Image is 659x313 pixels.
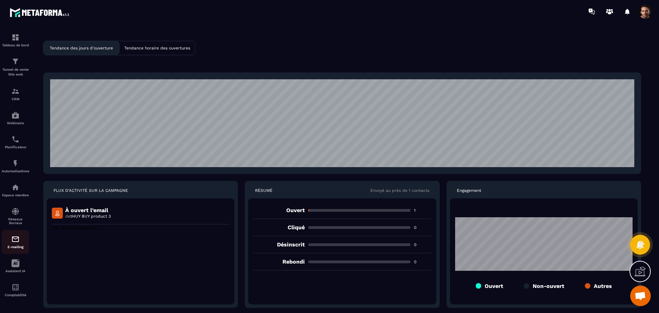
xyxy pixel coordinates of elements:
img: mail-detail-icon.f3b144a5.svg [52,208,63,219]
p: Tendance horaire des ouvertures [124,46,190,50]
p: Envoyé au près de 1 contacts [370,188,429,193]
a: emailemailE-mailing [2,230,29,254]
p: Ouvert [485,283,503,289]
img: logo [10,6,71,19]
p: de [65,213,111,219]
p: Espace membre [2,193,29,197]
p: Webinaire [2,121,29,125]
p: Cliqué [253,224,304,231]
p: Engagement [457,188,481,193]
img: formation [11,87,20,95]
a: formationformationTableau de bord [2,28,29,52]
a: formationformationCRM [2,82,29,106]
a: schedulerschedulerPlanificateur [2,130,29,154]
img: formation [11,33,20,42]
p: CRM [2,97,29,101]
img: email [11,235,20,243]
img: scheduler [11,135,20,143]
div: Mở cuộc trò chuyện [630,286,651,306]
p: Désinscrit [253,241,304,248]
img: automations [11,159,20,167]
p: À ouvert l’email [65,207,111,213]
img: formation [11,57,20,66]
a: social-networksocial-networkRéseaux Sociaux [2,202,29,230]
a: automationsautomationsEspace membre [2,178,29,202]
p: 0 [414,242,431,247]
a: automationsautomationsWebinaire [2,106,29,130]
p: 0 [414,225,431,230]
p: Autres [594,283,612,289]
p: RÉSUMÉ [255,188,273,193]
p: Tableau de bord [2,43,29,47]
p: E-mailing [2,245,29,249]
p: 0 [414,259,431,265]
a: accountantaccountantComptabilité [2,278,29,302]
p: Tendance des jours d'ouverture [50,46,113,50]
p: Assistant IA [2,269,29,273]
img: accountant [11,283,20,291]
span: No more results! [52,224,97,231]
p: Planificateur [2,145,29,149]
span: tHUY BUY product 3 [70,214,111,219]
p: Automatisations [2,169,29,173]
p: Rebondi [253,258,304,265]
p: Non-ouvert [533,283,564,289]
p: 1 [414,208,431,213]
p: Réseaux Sociaux [2,217,29,225]
img: social-network [11,207,20,216]
p: Comptabilité [2,293,29,297]
a: formationformationTunnel de vente Site web [2,52,29,82]
a: Assistant IA [2,254,29,278]
img: automations [11,183,20,192]
p: Ouvert [253,207,304,213]
p: Tunnel de vente Site web [2,67,29,77]
img: automations [11,111,20,119]
a: automationsautomationsAutomatisations [2,154,29,178]
p: FLUX D'ACTIVITÉ SUR LA CAMPAGNE [54,188,128,193]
